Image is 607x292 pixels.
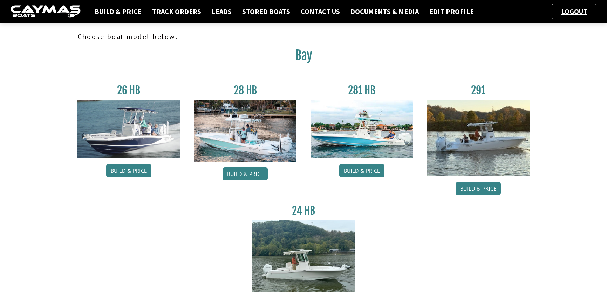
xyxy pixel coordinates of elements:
[11,5,81,18] img: caymas-dealer-connect-2ed40d3bc7270c1d8d7ffb4b79bf05adc795679939227970def78ec6f6c03838.gif
[223,167,268,180] a: Build & Price
[427,84,530,97] h3: 291
[91,7,145,16] a: Build & Price
[106,164,151,177] a: Build & Price
[456,182,501,195] a: Build & Price
[208,7,235,16] a: Leads
[347,7,422,16] a: Documents & Media
[426,7,477,16] a: Edit Profile
[427,100,530,176] img: 291_Thumbnail.jpg
[239,7,294,16] a: Stored Boats
[297,7,343,16] a: Contact Us
[311,84,413,97] h3: 281 HB
[311,100,413,158] img: 28-hb-twin.jpg
[194,84,297,97] h3: 28 HB
[77,100,180,158] img: 26_new_photo_resized.jpg
[149,7,205,16] a: Track Orders
[194,100,297,162] img: 28_hb_thumbnail_for_caymas_connect.jpg
[252,204,355,217] h3: 24 HB
[339,164,384,177] a: Build & Price
[558,7,591,16] a: Logout
[77,48,530,67] h2: Bay
[77,31,530,42] p: Choose boat model below:
[77,84,180,97] h3: 26 HB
